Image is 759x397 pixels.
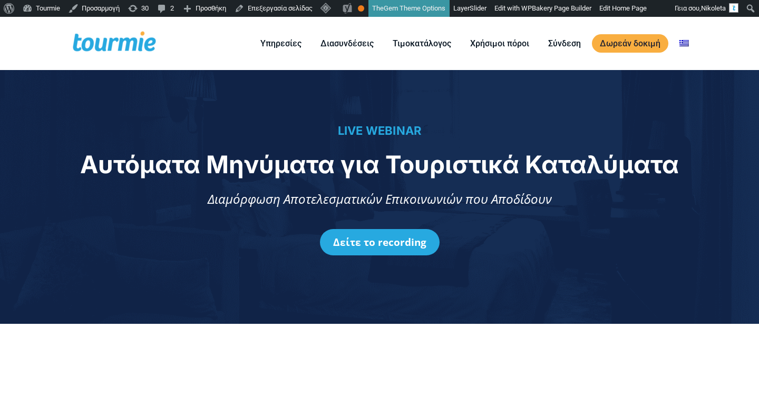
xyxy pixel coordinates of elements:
span: Αυτόματα Μηνύματα για Τουριστικά Καταλύματα [80,150,679,179]
a: Τιμοκατάλογος [385,37,459,50]
a: Δείτε το recording [320,229,440,255]
a: Σύνδεση [540,37,589,50]
a: Χρήσιμοι πόροι [462,37,537,50]
span: LIVE WEBINAR [338,124,422,137]
a: Υπηρεσίες [252,37,309,50]
a: Διασυνδέσεις [313,37,382,50]
span: Διαμόρφωση Αποτελεσματικών Επικοινωνιών που Αποδίδουν [208,190,552,207]
span: Nikoleta [701,4,726,12]
a: Δωρεάν δοκιμή [592,34,668,53]
div: OK [358,5,364,12]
